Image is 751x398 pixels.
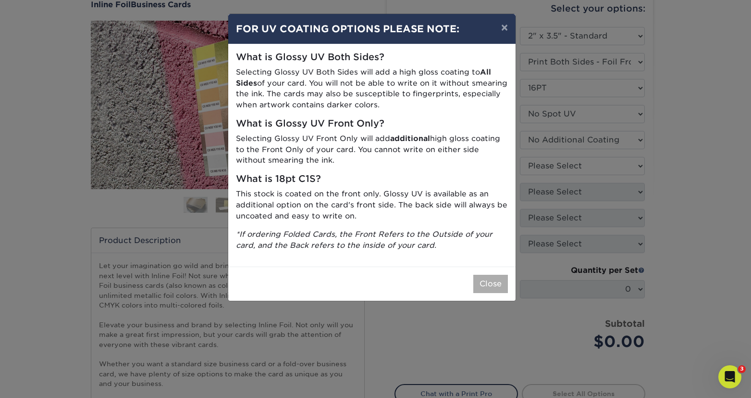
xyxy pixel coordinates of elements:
h5: What is Glossy UV Front Only? [236,118,508,129]
iframe: Intercom live chat [718,365,741,388]
h5: What is Glossy UV Both Sides? [236,52,508,63]
h4: FOR UV COATING OPTIONS PLEASE NOTE: [236,22,508,36]
span: 3 [738,365,746,373]
button: Close [473,275,508,293]
p: This stock is coated on the front only. Glossy UV is available as an additional option on the car... [236,189,508,221]
strong: additional [390,134,430,143]
strong: All Sides [236,67,491,88]
h5: What is 18pt C1S? [236,174,508,185]
i: *If ordering Folded Cards, the Front Refers to the Outside of your card, and the Back refers to t... [236,230,492,250]
p: Selecting Glossy UV Front Only will add high gloss coating to the Front Only of your card. You ca... [236,133,508,166]
p: Selecting Glossy UV Both Sides will add a high gloss coating to of your card. You will not be abl... [236,67,508,111]
button: × [493,14,516,41]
